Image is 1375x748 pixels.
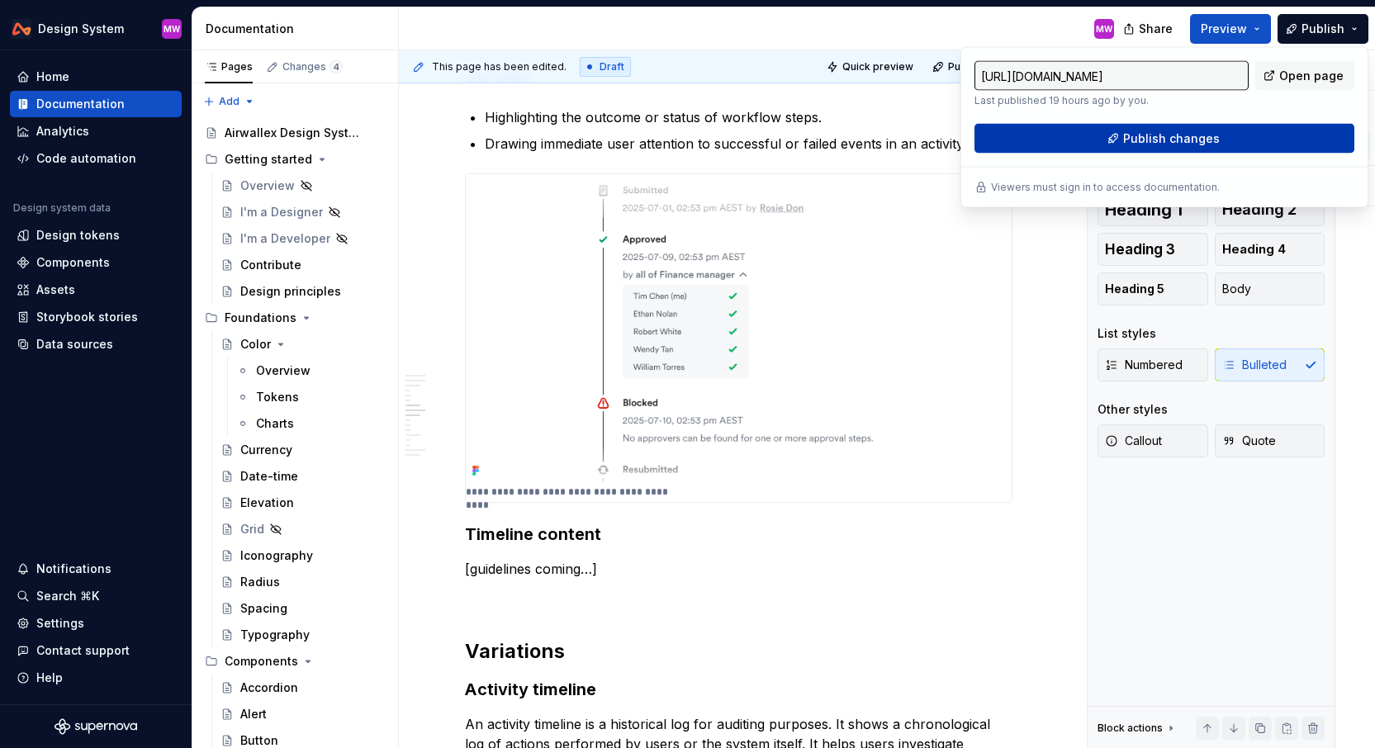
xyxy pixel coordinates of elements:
[240,600,287,617] div: Spacing
[10,637,182,664] button: Contact support
[36,615,84,632] div: Settings
[230,357,391,384] a: Overview
[36,254,110,271] div: Components
[55,718,137,735] a: Supernova Logo
[1215,424,1325,457] button: Quote
[974,94,1249,107] p: Last published 19 hours ago by you.
[240,204,323,220] div: I'm a Designer
[164,22,180,36] div: MW
[36,282,75,298] div: Assets
[256,415,294,432] div: Charts
[10,91,182,117] a: Documentation
[1215,193,1325,226] button: Heading 2
[240,627,310,643] div: Typography
[214,516,391,542] a: Grid
[1098,717,1178,740] div: Block actions
[12,19,31,39] img: 0733df7c-e17f-4421-95a9-ced236ef1ff0.png
[36,96,125,112] div: Documentation
[10,277,182,303] a: Assets
[1139,21,1173,37] span: Share
[1115,14,1183,44] button: Share
[10,222,182,249] a: Design tokens
[1302,21,1344,37] span: Publish
[240,706,267,722] div: Alert
[1201,21,1247,37] span: Preview
[1255,61,1354,91] a: Open page
[1105,201,1183,218] span: Heading 1
[240,547,313,564] div: Iconography
[240,336,271,353] div: Color
[3,11,188,46] button: Design SystemMW
[1105,281,1164,297] span: Heading 5
[198,146,391,173] div: Getting started
[214,199,391,225] a: I'm a Designer
[1098,348,1208,381] button: Numbered
[36,227,120,244] div: Design tokens
[1215,272,1325,305] button: Body
[240,442,292,458] div: Currency
[282,60,343,73] div: Changes
[1096,22,1112,36] div: MW
[1123,130,1220,147] span: Publish changes
[465,559,1012,579] p: [guidelines coming…]
[240,468,298,485] div: Date-time
[485,107,1012,127] p: Highlighting the outcome or status of workflow steps.
[10,583,182,609] button: Search ⌘K
[205,60,253,73] div: Pages
[240,495,294,511] div: Elevation
[214,595,391,622] a: Spacing
[10,556,182,582] button: Notifications
[256,362,311,379] div: Overview
[485,134,1012,154] p: Drawing immediate user attention to successful or failed events in an activity log.
[240,230,330,247] div: I'm a Developer
[230,384,391,410] a: Tokens
[10,249,182,276] a: Components
[1215,233,1325,266] button: Heading 4
[1105,241,1175,258] span: Heading 3
[465,524,601,544] strong: Timeline content
[1190,14,1271,44] button: Preview
[206,21,391,37] div: Documentation
[465,638,1012,665] h2: Variations
[822,55,921,78] button: Quick preview
[198,648,391,675] div: Components
[198,305,391,331] div: Foundations
[1222,241,1286,258] span: Heading 4
[225,151,312,168] div: Getting started
[1278,14,1368,44] button: Publish
[225,125,361,141] div: Airwallex Design System
[10,331,182,357] a: Data sources
[214,437,391,463] a: Currency
[240,521,264,537] div: Grid
[240,574,280,590] div: Radius
[240,283,341,300] div: Design principles
[256,389,299,405] div: Tokens
[10,145,182,172] a: Code automation
[36,561,111,577] div: Notifications
[214,173,391,199] a: Overview
[214,463,391,490] a: Date-time
[214,252,391,278] a: Contribute
[225,310,296,326] div: Foundations
[240,679,298,696] div: Accordion
[214,278,391,305] a: Design principles
[38,21,124,37] div: Design System
[10,610,182,637] a: Settings
[10,64,182,90] a: Home
[230,410,391,437] a: Charts
[1098,424,1208,457] button: Callout
[240,178,295,194] div: Overview
[214,225,391,252] a: I'm a Developer
[36,123,89,140] div: Analytics
[974,124,1354,154] button: Publish changes
[214,622,391,648] a: Typography
[1105,433,1162,449] span: Callout
[600,60,624,73] span: Draft
[10,304,182,330] a: Storybook stories
[927,55,1036,78] button: Publish changes
[465,678,1012,701] h3: Activity timeline
[214,701,391,727] a: Alert
[1279,68,1344,84] span: Open page
[1098,272,1208,305] button: Heading 5
[1098,401,1168,418] div: Other styles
